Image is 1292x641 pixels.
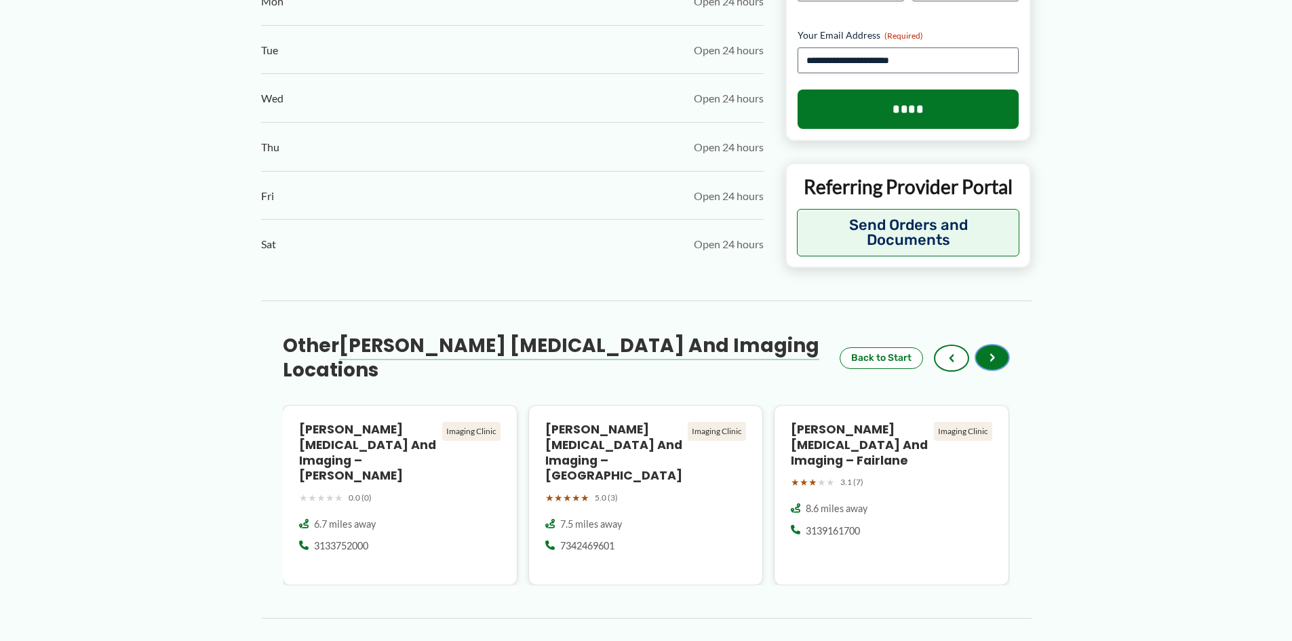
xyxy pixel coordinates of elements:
[334,489,343,507] span: ★
[808,473,817,491] span: ★
[694,186,764,206] span: Open 24 hours
[798,28,1019,42] label: Your Email Address
[349,490,372,505] span: 0.0 (0)
[560,518,622,531] span: 7.5 miles away
[990,349,995,366] span: ›
[826,473,835,491] span: ★
[694,40,764,60] span: Open 24 hours
[261,137,279,157] span: Thu
[282,405,517,586] a: [PERSON_NAME] [MEDICAL_DATA] and Imaging – [PERSON_NAME] Imaging Clinic ★★★★★ 0.0 (0) 6.7 miles a...
[934,422,992,441] div: Imaging Clinic
[817,473,826,491] span: ★
[934,345,969,372] button: ‹
[694,137,764,157] span: Open 24 hours
[339,332,819,359] span: [PERSON_NAME] [MEDICAL_DATA] and Imaging
[797,174,1020,199] p: Referring Provider Portal
[283,334,840,383] h3: Other Locations
[694,88,764,109] span: Open 24 hours
[791,422,928,469] h4: [PERSON_NAME] [MEDICAL_DATA] and Imaging – Fairlane
[774,405,1009,586] a: [PERSON_NAME] [MEDICAL_DATA] and Imaging – Fairlane Imaging Clinic ★★★★★ 3.1 (7) 8.6 miles away 3...
[261,234,276,254] span: Sat
[791,473,800,491] span: ★
[528,405,764,586] a: [PERSON_NAME] [MEDICAL_DATA] and Imaging – [GEOGRAPHIC_DATA] Imaging Clinic ★★★★★ 5.0 (3) 7.5 mil...
[688,422,746,441] div: Imaging Clinic
[694,234,764,254] span: Open 24 hours
[261,40,278,60] span: Tue
[581,489,589,507] span: ★
[308,489,317,507] span: ★
[261,88,283,109] span: Wed
[797,209,1020,256] button: Send Orders and Documents
[314,518,376,531] span: 6.7 miles away
[545,489,554,507] span: ★
[884,31,923,41] span: (Required)
[299,489,308,507] span: ★
[545,422,683,484] h4: [PERSON_NAME] [MEDICAL_DATA] and Imaging – [GEOGRAPHIC_DATA]
[554,489,563,507] span: ★
[949,350,954,366] span: ‹
[442,422,501,441] div: Imaging Clinic
[261,186,274,206] span: Fri
[326,489,334,507] span: ★
[560,539,614,553] span: 7342469601
[595,490,618,505] span: 5.0 (3)
[800,473,808,491] span: ★
[314,539,368,553] span: 3133752000
[975,344,1010,371] button: ›
[806,502,867,516] span: 8.6 miles away
[299,422,437,484] h4: [PERSON_NAME] [MEDICAL_DATA] and Imaging – [PERSON_NAME]
[317,489,326,507] span: ★
[572,489,581,507] span: ★
[563,489,572,507] span: ★
[806,524,860,538] span: 3139161700
[840,475,863,490] span: 3.1 (7)
[840,347,923,369] button: Back to Start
